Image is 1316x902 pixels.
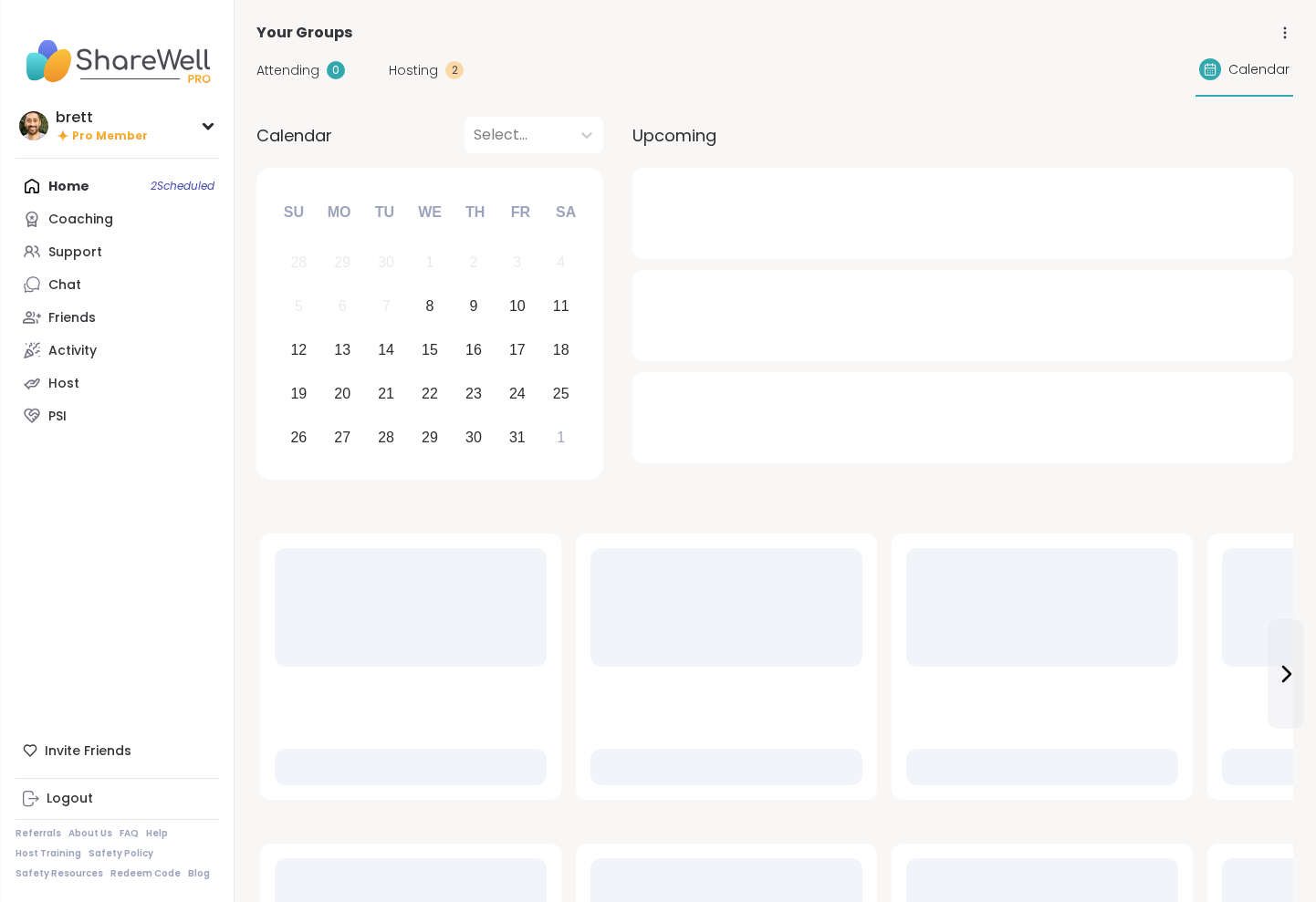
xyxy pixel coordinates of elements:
[47,790,93,808] div: Logout
[323,374,362,413] div: Choose Monday, October 20th, 2025
[497,374,537,413] div: Choose Friday, October 24th, 2025
[48,408,67,426] div: PSI
[323,287,362,327] div: Not available Monday, October 6th, 2025
[16,783,219,815] a: Logout
[469,294,477,318] div: 9
[48,244,102,262] div: Support
[367,418,406,457] div: Choose Tuesday, October 28th, 2025
[279,331,319,370] div: Choose Sunday, October 12th, 2025
[422,337,438,362] div: 15
[16,202,219,235] a: Coaching
[364,192,404,233] div: Tu
[465,425,482,450] div: 30
[378,337,394,362] div: 14
[367,374,406,413] div: Choose Tuesday, October 21st, 2025
[454,244,494,283] div: Not available Thursday, October 2nd, 2025
[279,418,319,457] div: Choose Sunday, October 26th, 2025
[16,268,219,301] a: Chat
[72,129,148,144] span: Pro Member
[378,425,394,450] div: 28
[256,22,352,44] span: Your Groups
[16,867,103,880] a: Safety Resources
[16,334,219,367] a: Activity
[541,331,580,370] div: Choose Saturday, October 18th, 2025
[546,192,586,233] div: Sa
[541,374,580,413] div: Choose Saturday, October 25th, 2025
[422,425,438,450] div: 29
[334,381,350,406] div: 20
[19,111,48,140] img: brett
[465,381,482,406] div: 23
[16,734,219,767] div: Invite Friends
[319,192,359,233] div: Mo
[541,244,580,283] div: Not available Saturday, October 4th, 2025
[454,287,494,327] div: Choose Thursday, October 9th, 2025
[509,337,526,362] div: 17
[16,827,61,840] a: Referrals
[334,425,350,450] div: 27
[339,294,347,318] div: 6
[1228,60,1290,79] span: Calendar
[389,61,438,80] span: Hosting
[56,108,148,128] div: brett
[279,287,319,327] div: Not available Sunday, October 5th, 2025
[411,244,450,283] div: Not available Wednesday, October 1st, 2025
[454,418,494,457] div: Choose Thursday, October 30th, 2025
[454,374,494,413] div: Choose Thursday, October 23rd, 2025
[382,294,391,318] div: 7
[426,294,434,318] div: 8
[323,418,362,457] div: Choose Monday, October 27th, 2025
[48,375,79,393] div: Host
[465,337,482,362] div: 16
[16,235,219,268] a: Support
[48,309,96,327] div: Friends
[553,381,569,406] div: 25
[120,827,139,840] a: FAQ
[48,276,81,295] div: Chat
[16,29,219,93] img: ShareWell Nav Logo
[68,827,112,840] a: About Us
[422,381,438,406] div: 22
[497,418,537,457] div: Choose Friday, October 31st, 2025
[500,192,540,233] div: Fr
[557,425,565,450] div: 1
[509,381,526,406] div: 24
[323,331,362,370] div: Choose Monday, October 13th, 2025
[16,301,219,334] a: Friends
[16,847,81,860] a: Host Training
[378,250,394,275] div: 30
[188,867,210,880] a: Blog
[411,331,450,370] div: Choose Wednesday, October 15th, 2025
[48,342,97,360] div: Activity
[411,418,450,457] div: Choose Wednesday, October 29th, 2025
[279,374,319,413] div: Choose Sunday, October 19th, 2025
[410,192,450,233] div: We
[290,250,307,275] div: 28
[632,123,716,148] span: Upcoming
[290,381,307,406] div: 19
[89,847,153,860] a: Safety Policy
[334,250,350,275] div: 29
[367,287,406,327] div: Not available Tuesday, October 7th, 2025
[295,294,303,318] div: 5
[48,211,113,229] div: Coaching
[497,244,537,283] div: Not available Friday, October 3rd, 2025
[553,337,569,362] div: 18
[557,250,565,275] div: 4
[279,244,319,283] div: Not available Sunday, September 28th, 2025
[541,287,580,327] div: Choose Saturday, October 11th, 2025
[327,61,345,79] div: 0
[323,244,362,283] div: Not available Monday, September 29th, 2025
[110,867,181,880] a: Redeem Code
[553,294,569,318] div: 11
[454,331,494,370] div: Choose Thursday, October 16th, 2025
[509,425,526,450] div: 31
[367,331,406,370] div: Choose Tuesday, October 14th, 2025
[367,244,406,283] div: Not available Tuesday, September 30th, 2025
[16,367,219,399] a: Host
[411,374,450,413] div: Choose Wednesday, October 22nd, 2025
[497,287,537,327] div: Choose Friday, October 10th, 2025
[146,827,168,840] a: Help
[469,250,477,275] div: 2
[541,418,580,457] div: Choose Saturday, November 1st, 2025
